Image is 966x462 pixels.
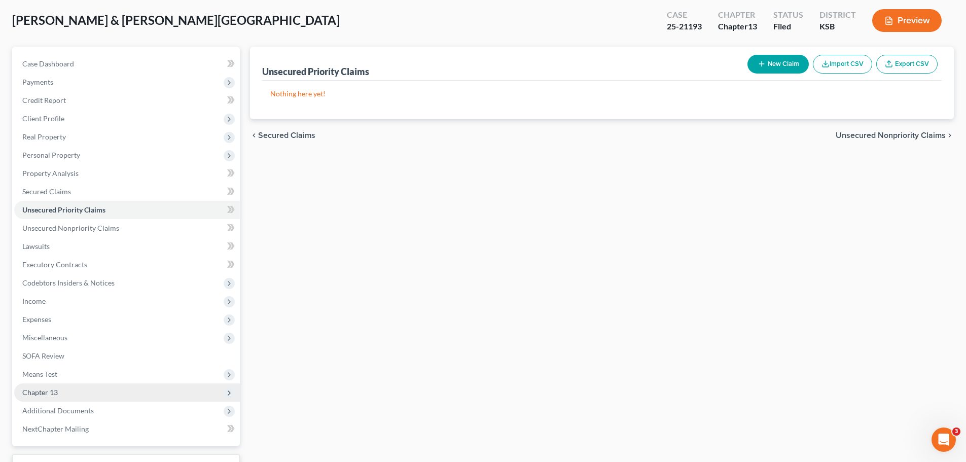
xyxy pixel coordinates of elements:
[14,91,240,110] a: Credit Report
[836,131,954,139] button: Unsecured Nonpriority Claims chevron_right
[22,224,119,232] span: Unsecured Nonpriority Claims
[819,21,856,32] div: KSB
[14,219,240,237] a: Unsecured Nonpriority Claims
[258,131,315,139] span: Secured Claims
[22,205,105,214] span: Unsecured Priority Claims
[22,278,115,287] span: Codebtors Insiders & Notices
[748,21,757,31] span: 13
[22,59,74,68] span: Case Dashboard
[946,131,954,139] i: chevron_right
[14,237,240,256] a: Lawsuits
[22,333,67,342] span: Miscellaneous
[819,9,856,21] div: District
[22,388,58,397] span: Chapter 13
[747,55,809,74] button: New Claim
[22,424,89,433] span: NextChapter Mailing
[22,370,57,378] span: Means Test
[872,9,942,32] button: Preview
[12,13,340,27] span: [PERSON_NAME] & [PERSON_NAME][GEOGRAPHIC_DATA]
[22,151,80,159] span: Personal Property
[14,256,240,274] a: Executory Contracts
[932,428,956,452] iframe: Intercom live chat
[14,201,240,219] a: Unsecured Priority Claims
[876,55,938,74] a: Export CSV
[773,21,803,32] div: Filed
[22,169,79,177] span: Property Analysis
[22,260,87,269] span: Executory Contracts
[952,428,960,436] span: 3
[22,315,51,324] span: Expenses
[22,78,53,86] span: Payments
[22,406,94,415] span: Additional Documents
[14,347,240,365] a: SOFA Review
[22,114,64,123] span: Client Profile
[22,96,66,104] span: Credit Report
[718,21,757,32] div: Chapter
[262,65,369,78] div: Unsecured Priority Claims
[14,55,240,73] a: Case Dashboard
[22,187,71,196] span: Secured Claims
[773,9,803,21] div: Status
[22,351,64,360] span: SOFA Review
[250,131,258,139] i: chevron_left
[813,55,872,74] button: Import CSV
[667,9,702,21] div: Case
[667,21,702,32] div: 25-21193
[22,297,46,305] span: Income
[250,131,315,139] button: chevron_left Secured Claims
[836,131,946,139] span: Unsecured Nonpriority Claims
[14,420,240,438] a: NextChapter Mailing
[14,164,240,183] a: Property Analysis
[718,9,757,21] div: Chapter
[270,89,934,99] p: Nothing here yet!
[22,242,50,251] span: Lawsuits
[22,132,66,141] span: Real Property
[14,183,240,201] a: Secured Claims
